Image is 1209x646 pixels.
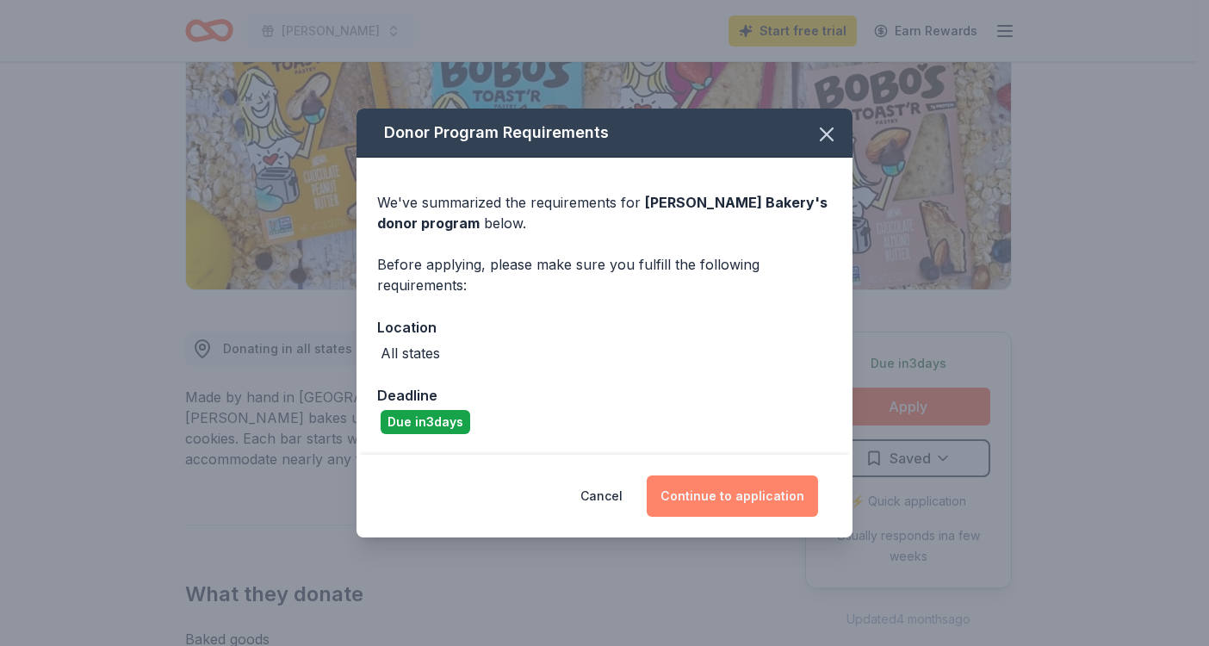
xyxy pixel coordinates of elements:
div: All states [381,343,440,363]
div: Due in 3 days [381,410,470,434]
button: Cancel [580,475,623,517]
div: Deadline [377,384,832,407]
div: Donor Program Requirements [356,109,852,158]
div: We've summarized the requirements for below. [377,192,832,233]
button: Continue to application [647,475,818,517]
div: Location [377,316,832,339]
div: Before applying, please make sure you fulfill the following requirements: [377,254,832,295]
